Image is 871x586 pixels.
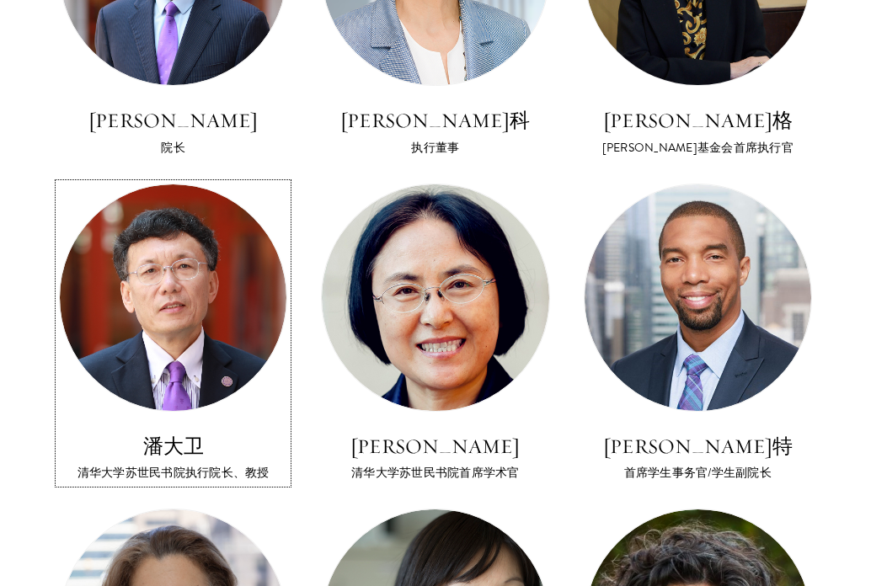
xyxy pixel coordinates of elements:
[77,464,270,482] font: 清华大学苏世民书院执行院长、教授
[340,108,530,133] font: [PERSON_NAME]科
[624,464,772,482] font: 首席学生事务官/学生副院长
[602,139,794,157] font: [PERSON_NAME]基金会首席执行官
[59,184,287,483] a: 潘大卫 清华大学苏世民书院执行院长、教授
[143,434,204,459] font: 潘大卫
[88,108,258,133] font: [PERSON_NAME]
[351,464,520,482] font: 清华大学苏世民书院首席学术官
[321,184,549,483] a: [PERSON_NAME] 清华大学苏世民书院首席学术官
[350,434,520,459] font: [PERSON_NAME]
[584,184,812,483] a: [PERSON_NAME]特 首席学生事务官/学生副院长
[411,139,459,157] font: 执行董事
[161,139,185,157] font: 院长
[603,108,793,133] font: [PERSON_NAME]格
[603,434,793,459] font: [PERSON_NAME]特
